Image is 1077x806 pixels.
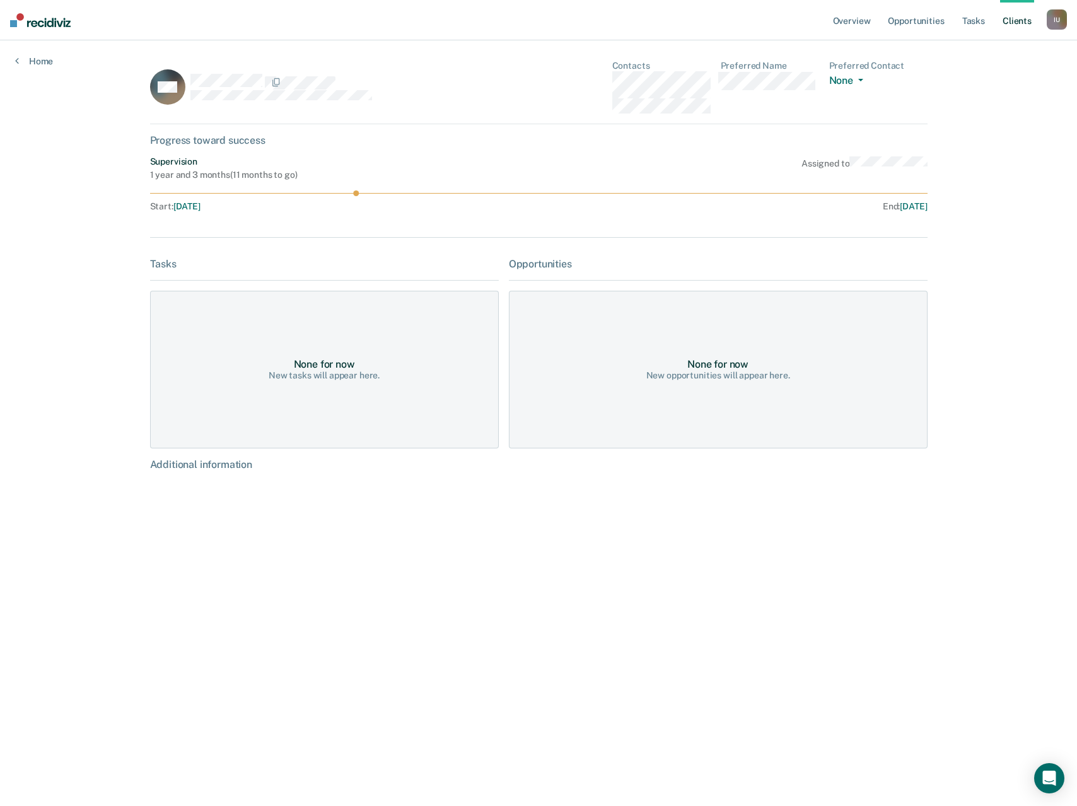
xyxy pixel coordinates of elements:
div: End : [544,201,928,212]
button: None [829,74,868,89]
span: [DATE] [173,201,201,211]
dt: Contacts [612,61,711,71]
div: Tasks [150,258,499,270]
div: 1 year and 3 months ( 11 months to go ) [150,170,298,180]
div: Additional information [150,458,499,470]
a: Home [15,55,53,67]
div: Open Intercom Messenger [1034,763,1064,793]
div: I U [1047,9,1067,30]
span: [DATE] [900,201,927,211]
div: Progress toward success [150,134,928,146]
dt: Preferred Name [721,61,819,71]
div: None for now [294,358,355,370]
button: IU [1047,9,1067,30]
dt: Preferred Contact [829,61,928,71]
div: None for now [687,358,748,370]
div: Start : [150,201,539,212]
div: Supervision [150,156,298,167]
div: New tasks will appear here. [269,370,380,381]
div: Opportunities [509,258,928,270]
img: Recidiviz [10,13,71,27]
div: Assigned to [801,156,928,180]
div: New opportunities will appear here. [646,370,790,381]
